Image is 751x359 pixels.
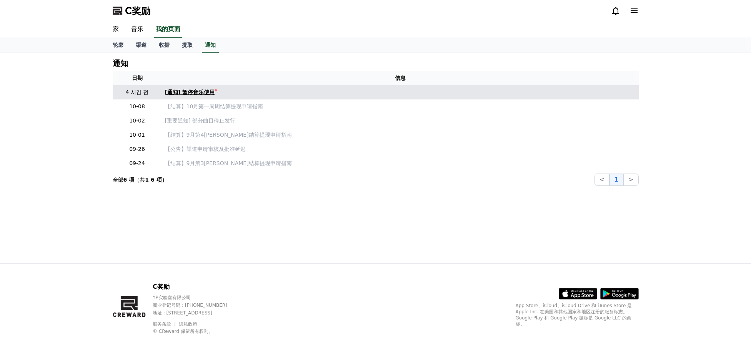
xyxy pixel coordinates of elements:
font: YP实验室有限公司 [153,295,191,300]
a: 【公告】渠道申请审核及批准延迟 [165,145,636,153]
a: Home [2,243,51,263]
a: 轮廓 [107,38,130,53]
a: 渠道 [130,38,153,53]
a: 音乐 [125,22,150,38]
font: 日期 [132,75,143,81]
a: C奖励 [113,5,150,17]
font: 服务条款 [153,321,171,327]
font: 提取 [182,42,193,48]
button: < [594,174,609,186]
font: 渠道 [136,42,147,48]
font: 10-08 [129,103,145,109]
font: 1 [614,176,618,183]
a: 家 [107,22,125,38]
font: 家 [113,25,119,33]
font: 【结算】9月第4[PERSON_NAME]结算提现申请指南 [165,132,292,138]
a: [重要通知] 部分曲目停止发行 [165,117,636,125]
font: 4 시간 전 [126,89,149,95]
font: 【结算】9月第3[PERSON_NAME]结算提现申请指南 [165,160,292,166]
font: 09-24 [129,160,145,166]
a: Messages [51,243,99,263]
a: 通知 [202,38,219,53]
font: C奖励 [153,283,170,290]
a: 服务条款 [153,321,177,327]
font: App Store、iCloud、iCloud Drive 和 iTunes Store 是 Apple Inc. 在美国和其他国家和地区注册的服务标志。Google Play 和 Google... [516,303,632,327]
a: [通知] 暂停音乐使用 [165,88,636,96]
font: 通知 [113,59,128,68]
font: 轮廓 [113,42,123,48]
font: [通知] 暂停音乐使用 [165,89,215,95]
a: 【结算】9月第4[PERSON_NAME]结算提现申请指南 [165,131,636,139]
font: 商业登记号码：[PHONE_NUMBER] [153,303,227,308]
font: 10-02 [129,117,145,124]
font: 1 [145,177,149,183]
font: 10-01 [129,132,145,138]
font: （共 [134,177,145,183]
button: > [623,174,638,186]
a: Settings [99,243,148,263]
font: [重要通知] 部分曲目停止发行 [165,117,235,124]
font: C奖励 [125,5,150,16]
a: 提取 [176,38,199,53]
span: Settings [114,255,133,261]
a: 隐私政策 [179,321,197,327]
font: © CReward 保留所有权利。 [153,329,213,334]
font: 【结算】10月第一周周结算提现申请指南 [165,103,263,109]
font: 收据 [159,42,170,48]
font: 信息 [395,75,406,81]
font: 6 项 [123,177,135,183]
font: 我的页面 [156,25,180,33]
font: > [628,176,633,183]
font: 通知 [205,42,216,48]
a: 收据 [153,38,176,53]
font: 地址 : [STREET_ADDRESS] [153,310,212,316]
button: 1 [609,174,623,186]
font: - [149,177,151,183]
a: 【结算】9月第3[PERSON_NAME]结算提现申请指南 [165,159,636,167]
font: 【公告】渠道申请审核及批准延迟 [165,146,246,152]
a: 我的页面 [154,22,182,38]
font: 6 项） [151,177,167,183]
font: 09-26 [129,146,145,152]
font: 音乐 [131,25,143,33]
a: 【结算】10月第一周周结算提现申请指南 [165,103,636,111]
span: Messages [64,255,87,261]
font: 全部 [113,177,123,183]
font: < [599,176,604,183]
span: Home [20,255,33,261]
